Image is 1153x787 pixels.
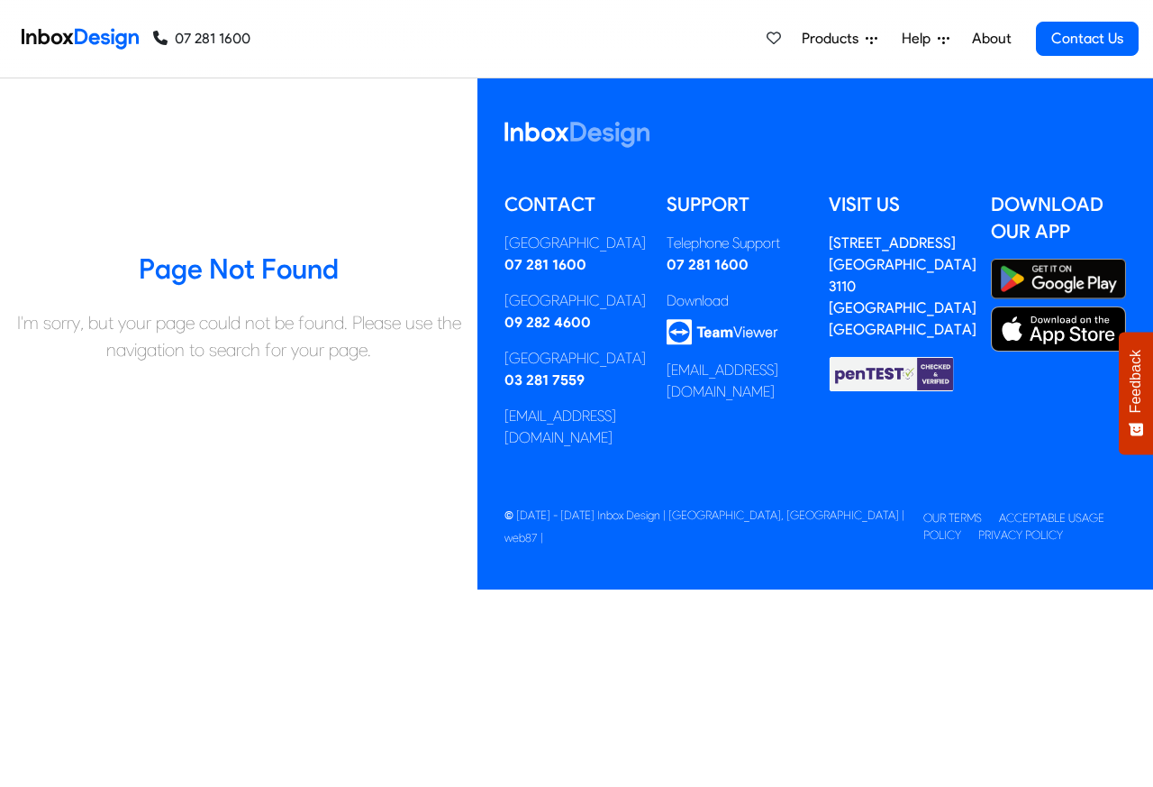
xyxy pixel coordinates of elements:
div: [GEOGRAPHIC_DATA] [504,290,640,312]
img: Checked & Verified by penTEST [829,355,955,393]
div: [GEOGRAPHIC_DATA] [504,233,640,254]
a: About [967,21,1016,57]
a: 03 281 7559 [504,371,585,389]
img: logo_inboxdesign_white.svg [504,122,649,148]
h5: Visit us [829,191,964,218]
a: Privacy Policy [978,528,1063,542]
button: Feedback - Show survey [1119,332,1153,454]
span: Products [802,28,866,50]
a: Contact Us [1036,22,1139,56]
h3: Page Not Found [14,252,464,288]
span: © [DATE] - [DATE] Inbox Design | [GEOGRAPHIC_DATA], [GEOGRAPHIC_DATA] | web87 | [504,508,904,544]
h5: Support [667,191,802,218]
a: 09 282 4600 [504,314,591,331]
span: Help [902,28,938,50]
div: Download [667,290,802,312]
a: 07 281 1600 [504,256,586,273]
a: Checked & Verified by penTEST [829,363,955,380]
img: Apple App Store [991,307,1126,352]
a: 07 281 1600 [153,28,250,50]
span: Feedback [1128,350,1144,413]
a: Acceptable Usage Policy [923,511,1104,542]
div: I'm sorry, but your page could not be found. Please use the navigation to search for your page. [14,309,464,363]
address: [STREET_ADDRESS] [GEOGRAPHIC_DATA] 3110 [GEOGRAPHIC_DATA] [GEOGRAPHIC_DATA] [829,234,976,338]
a: [EMAIL_ADDRESS][DOMAIN_NAME] [504,407,616,446]
a: Products [794,21,885,57]
a: Help [894,21,957,57]
img: Google Play Store [991,259,1126,299]
a: Our Terms [923,511,982,525]
a: [STREET_ADDRESS][GEOGRAPHIC_DATA] 3110[GEOGRAPHIC_DATA][GEOGRAPHIC_DATA] [829,234,976,338]
a: 07 281 1600 [667,256,749,273]
img: logo_teamviewer.svg [667,319,778,345]
div: Telephone Support [667,233,802,254]
div: [GEOGRAPHIC_DATA] [504,348,640,370]
a: [EMAIL_ADDRESS][DOMAIN_NAME] [667,361,778,400]
h5: Download our App [991,191,1126,244]
h5: Contact [504,191,640,218]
